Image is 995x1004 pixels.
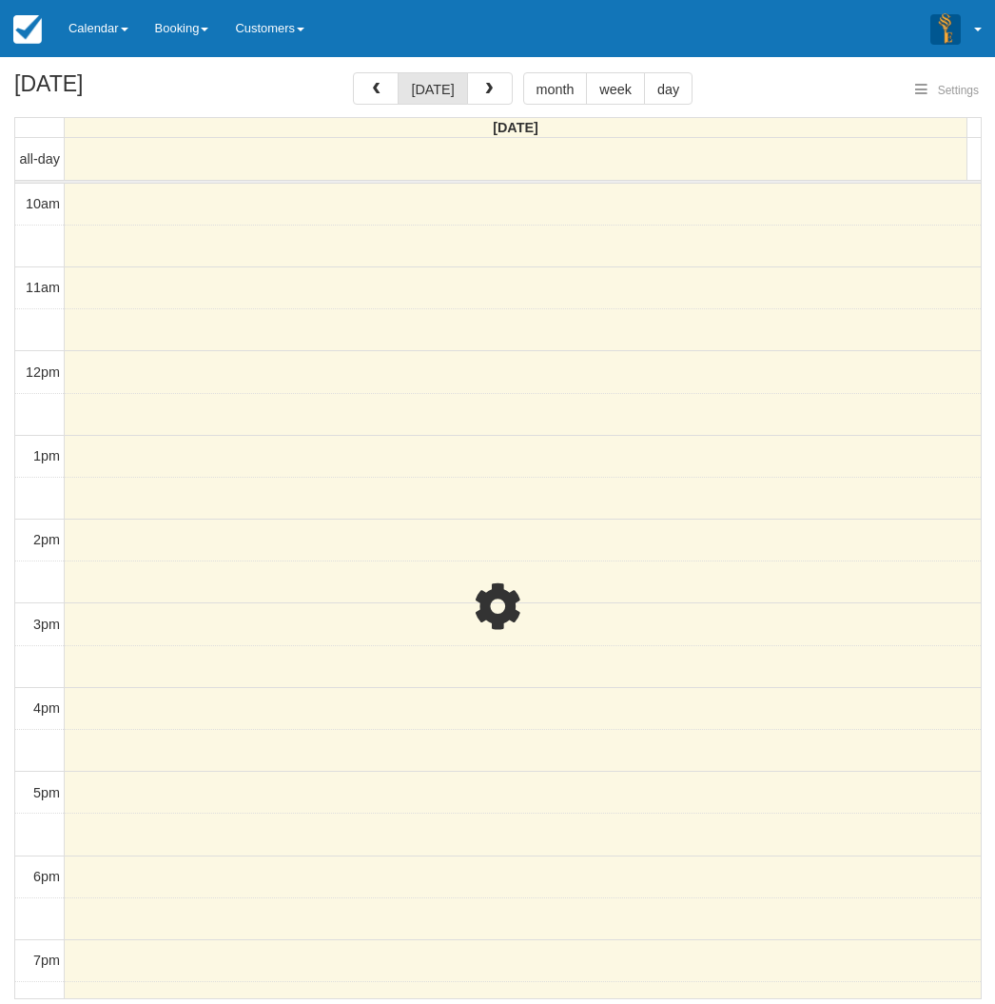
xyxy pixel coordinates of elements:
[26,196,60,211] span: 10am
[13,15,42,44] img: checkfront-main-nav-mini-logo.png
[493,120,538,135] span: [DATE]
[938,84,979,97] span: Settings
[523,72,588,105] button: month
[33,785,60,800] span: 5pm
[33,869,60,884] span: 6pm
[33,448,60,463] span: 1pm
[33,617,60,632] span: 3pm
[26,364,60,380] span: 12pm
[14,72,255,108] h2: [DATE]
[930,13,961,44] img: A3
[20,151,60,167] span: all-day
[33,953,60,968] span: 7pm
[904,77,990,105] button: Settings
[26,280,60,295] span: 11am
[586,72,645,105] button: week
[644,72,693,105] button: day
[398,72,467,105] button: [DATE]
[33,532,60,547] span: 2pm
[33,700,60,716] span: 4pm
